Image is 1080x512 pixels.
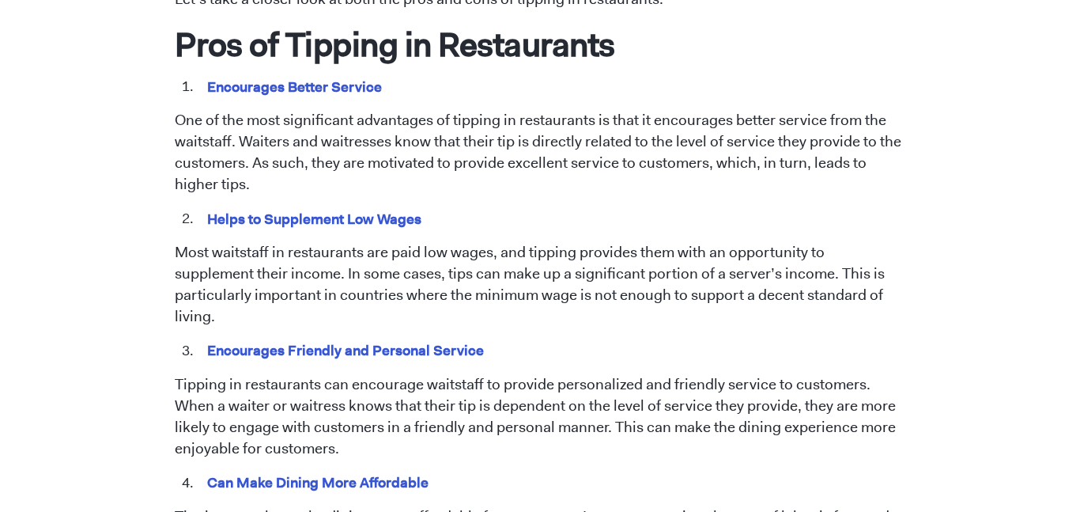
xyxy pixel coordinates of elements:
mark: Can Make Dining More Affordable [205,470,432,495]
mark: Helps to Supplement Low Wages [205,207,425,231]
mark: Encourages Better Service [205,74,385,99]
p: Most waitstaff in restaurants are paid low wages, and tipping provides them with an opportunity t... [175,242,906,328]
p: Tipping in restaurants can encourage waitstaff to provide personalized and friendly service to cu... [175,374,906,460]
p: One of the most significant advantages of tipping in restaurants is that it encourages better ser... [175,110,906,195]
mark: Encourages Friendly and Personal Service [205,338,487,362]
h1: Pros of Tipping in Restaurants [175,24,906,65]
